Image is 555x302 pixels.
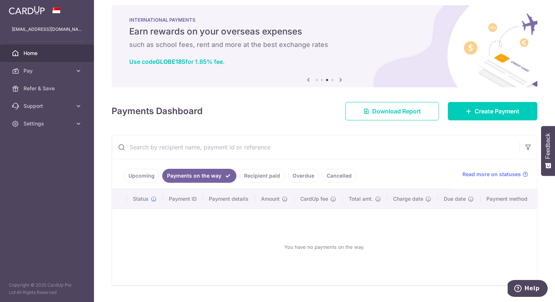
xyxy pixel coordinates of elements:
img: CardUp [9,6,45,15]
span: Charge date [393,195,423,203]
a: Overdue [288,169,319,183]
img: International Payment Banner [112,5,537,87]
input: Search by recipient name, payment id or reference [112,135,519,159]
span: Amount [261,195,280,203]
span: Home [23,50,72,57]
h5: Earn rewards on your overseas expenses [129,26,520,37]
span: Status [133,195,149,203]
button: Feedback - Show survey [541,126,555,176]
a: Payments on the way [162,169,236,183]
span: Feedback [545,133,551,159]
span: Settings [23,120,72,127]
iframe: Opens a widget where you can find more information [508,280,548,298]
a: Use codeGLOBE185for 1.85% fee. [129,58,225,65]
p: [EMAIL_ADDRESS][DOMAIN_NAME] [12,26,82,33]
span: CardUp fee [300,195,328,203]
a: Read more on statuses [462,171,528,178]
a: Cancelled [322,169,356,183]
span: Download Report [372,107,421,116]
span: Pay [23,67,72,74]
span: Read more on statuses [462,171,521,178]
a: Recipient paid [239,169,285,183]
span: Total amt. [349,195,373,203]
span: Due date [444,195,466,203]
a: Upcoming [124,169,159,183]
p: INTERNATIONAL PAYMENTS [129,17,520,23]
div: You have no payments on the way. [121,215,528,279]
span: Create Payment [475,107,519,116]
h6: such as school fees, rent and more at the best exchange rates [129,40,520,49]
th: Payment method [480,189,537,208]
a: Download Report [345,102,439,120]
a: Create Payment [448,102,537,120]
h4: Payments Dashboard [112,105,203,118]
th: Payment details [203,189,255,208]
span: Refer & Save [23,85,72,92]
b: GLOBE185 [156,58,185,65]
span: Support [23,102,72,110]
th: Payment ID [163,189,203,208]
